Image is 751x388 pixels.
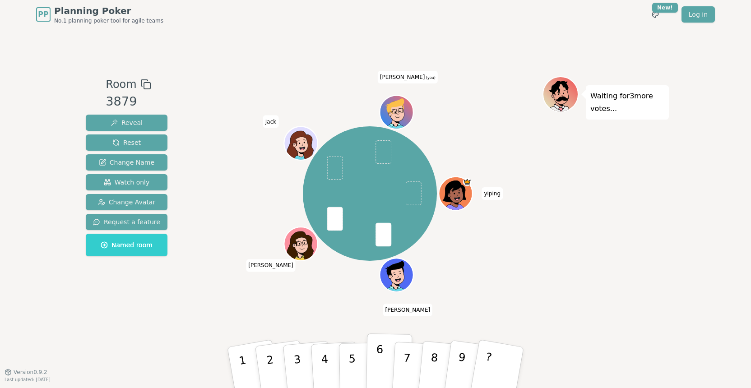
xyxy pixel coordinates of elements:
span: No.1 planning poker tool for agile teams [54,17,163,24]
p: Waiting for 3 more votes... [590,90,664,115]
button: Version0.9.2 [5,369,47,376]
span: Version 0.9.2 [14,369,47,376]
button: Named room [86,234,167,256]
span: Click to change your name [378,71,438,83]
span: Request a feature [93,217,160,226]
div: New! [652,3,678,13]
span: Change Avatar [98,198,156,207]
span: Click to change your name [246,259,296,272]
span: Planning Poker [54,5,163,17]
span: Change Name [99,158,154,167]
button: Reset [86,134,167,151]
button: Change Name [86,154,167,171]
a: Log in [681,6,715,23]
a: PPPlanning PokerNo.1 planning poker tool for agile teams [36,5,163,24]
span: (you) [425,76,436,80]
span: Reset [112,138,141,147]
span: Named room [101,240,153,249]
span: Reveal [111,118,143,127]
button: New! [647,6,663,23]
span: yiping is the host [463,178,471,186]
button: Change Avatar [86,194,167,210]
span: Last updated: [DATE] [5,377,51,382]
button: Watch only [86,174,167,190]
span: Room [106,76,136,92]
div: 3879 [106,92,151,111]
button: Reveal [86,115,167,131]
button: Click to change your avatar [380,96,412,128]
span: Click to change your name [263,115,278,128]
span: PP [38,9,48,20]
button: Request a feature [86,214,167,230]
span: Click to change your name [482,187,503,200]
span: Click to change your name [383,304,432,316]
span: Watch only [104,178,150,187]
